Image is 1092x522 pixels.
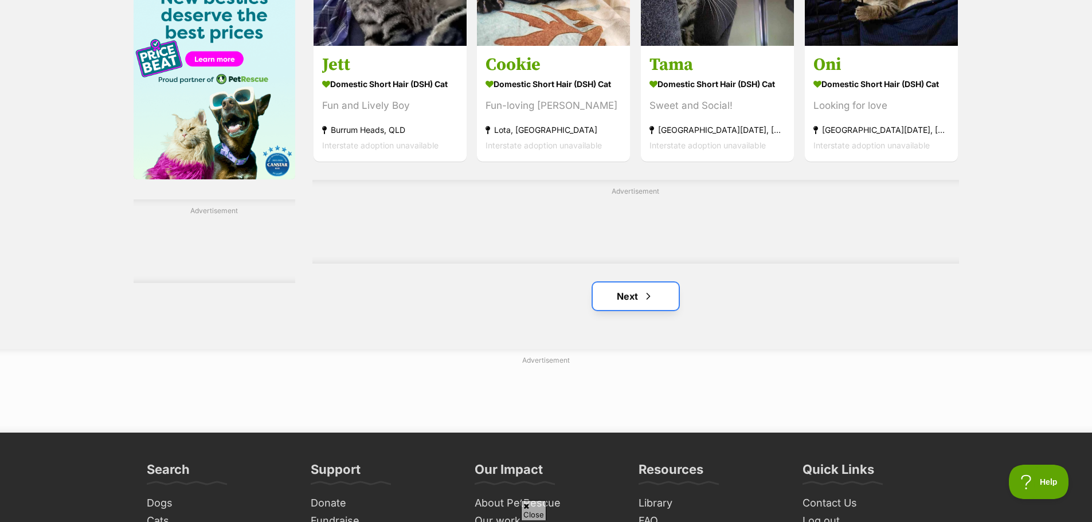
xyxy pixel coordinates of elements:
[322,54,458,76] h3: Jett
[312,180,959,264] div: Advertisement
[813,54,949,76] h3: Oni
[147,461,190,484] h3: Search
[649,54,785,76] h3: Tama
[649,122,785,138] strong: [GEOGRAPHIC_DATA][DATE], [GEOGRAPHIC_DATA]
[134,199,295,283] div: Advertisement
[813,76,949,92] strong: Domestic Short Hair (DSH) Cat
[486,98,621,113] div: Fun-loving [PERSON_NAME]
[805,45,958,162] a: Oni Domestic Short Hair (DSH) Cat Looking for love [GEOGRAPHIC_DATA][DATE], [GEOGRAPHIC_DATA] Int...
[593,282,679,310] a: Next page
[649,140,766,150] span: Interstate adoption unavailable
[486,122,621,138] strong: Lota, [GEOGRAPHIC_DATA]
[486,140,602,150] span: Interstate adoption unavailable
[813,98,949,113] div: Looking for love
[142,494,295,512] a: Dogs
[649,76,785,92] strong: Domestic Short Hair (DSH) Cat
[322,140,439,150] span: Interstate adoption unavailable
[641,45,794,162] a: Tama Domestic Short Hair (DSH) Cat Sweet and Social! [GEOGRAPHIC_DATA][DATE], [GEOGRAPHIC_DATA] I...
[649,98,785,113] div: Sweet and Social!
[477,45,630,162] a: Cookie Domestic Short Hair (DSH) Cat Fun-loving [PERSON_NAME] Lota, [GEOGRAPHIC_DATA] Interstate ...
[798,494,950,512] a: Contact Us
[486,76,621,92] strong: Domestic Short Hair (DSH) Cat
[813,140,930,150] span: Interstate adoption unavailable
[322,76,458,92] strong: Domestic Short Hair (DSH) Cat
[475,461,543,484] h3: Our Impact
[521,500,546,520] span: Close
[813,122,949,138] strong: [GEOGRAPHIC_DATA][DATE], [GEOGRAPHIC_DATA]
[306,494,459,512] a: Donate
[639,461,703,484] h3: Resources
[314,45,467,162] a: Jett Domestic Short Hair (DSH) Cat Fun and Lively Boy Burrum Heads, QLD Interstate adoption unava...
[311,461,361,484] h3: Support
[1009,465,1069,499] iframe: Help Scout Beacon - Open
[322,98,458,113] div: Fun and Lively Boy
[803,461,874,484] h3: Quick Links
[486,54,621,76] h3: Cookie
[322,122,458,138] strong: Burrum Heads, QLD
[470,494,623,512] a: About PetRescue
[634,494,786,512] a: Library
[312,282,959,310] nav: Pagination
